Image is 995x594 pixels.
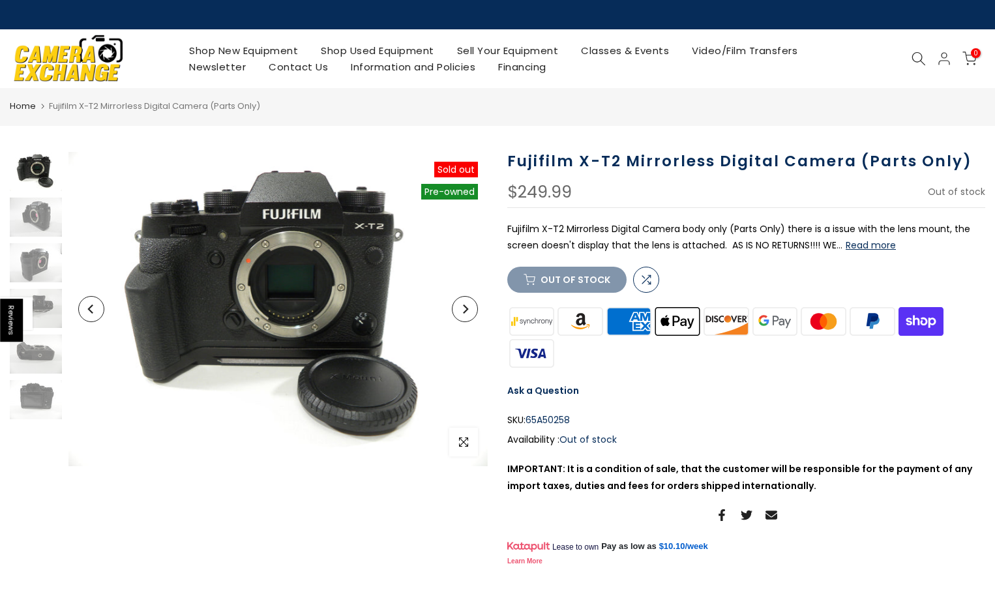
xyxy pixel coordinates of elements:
[846,239,896,251] button: Read more
[552,542,599,552] span: Lease to own
[178,42,310,59] a: Shop New Equipment
[452,296,478,322] button: Next
[507,557,542,565] a: Learn More
[10,198,62,237] img: Fujifilm X-T2 Mirrorless Digital Camera (Parts Only) Digital Cameras - Digital Mirrorless Cameras...
[962,52,977,66] a: 0
[10,289,62,328] img: Fujifilm X-T2 Mirrorless Digital Camera (Parts Only) Digital Cameras - Digital Mirrorless Cameras...
[178,59,258,75] a: Newsletter
[445,42,570,59] a: Sell Your Equipment
[258,59,340,75] a: Contact Us
[559,433,617,446] span: Out of stock
[659,541,708,552] a: $10.10/week
[526,412,570,428] span: 65A50258
[507,338,556,370] img: visa
[507,184,572,201] div: $249.99
[507,152,985,171] h1: Fujifilm X-T2 Mirrorless Digital Camera (Parts Only)
[741,507,752,523] a: Share on Twitter
[10,243,62,282] img: Fujifilm X-T2 Mirrorless Digital Camera (Parts Only) Digital Cameras - Digital Mirrorless Cameras...
[78,296,104,322] button: Previous
[570,42,681,59] a: Classes & Events
[507,432,985,448] div: Availability :
[310,42,446,59] a: Shop Used Equipment
[928,185,985,198] span: Out of stock
[507,462,972,492] strong: IMPORTANT: It is a condition of sale, that the customer will be responsible for the payment of an...
[897,306,945,338] img: shopify pay
[507,412,985,428] div: SKU:
[10,152,62,191] img: Fujifilm X-T2 Mirrorless Digital Camera (Parts Only) Digital Cameras - Digital Mirrorless Cameras...
[681,42,809,59] a: Video/Film Transfers
[604,306,653,338] img: american express
[10,100,36,113] a: Home
[653,306,702,338] img: apple pay
[799,306,848,338] img: master
[507,306,556,338] img: synchrony
[750,306,799,338] img: google pay
[848,306,897,338] img: paypal
[716,507,728,523] a: Share on Facebook
[340,59,487,75] a: Information and Policies
[971,48,981,58] span: 0
[49,100,260,112] span: Fujifilm X-T2 Mirrorless Digital Camera (Parts Only)
[10,334,62,374] img: Fujifilm X-T2 Mirrorless Digital Camera (Parts Only) Digital Cameras - Digital Mirrorless Cameras...
[507,221,985,254] p: Fujifilm X-T2 Mirrorless Digital Camera body only (Parts Only) there is a issue with the lens mou...
[556,306,605,338] img: amazon payments
[507,384,579,397] a: Ask a Question
[765,507,777,523] a: Share on Email
[487,59,558,75] a: Financing
[68,152,488,466] img: Fujifilm X-T2 Mirrorless Digital Camera (Parts Only) Digital Cameras - Digital Mirrorless Cameras...
[10,380,62,419] img: Fujifilm X-T2 Mirrorless Digital Camera (Parts Only) Digital Cameras - Digital Mirrorless Cameras...
[702,306,751,338] img: discover
[601,541,657,552] span: Pay as low as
